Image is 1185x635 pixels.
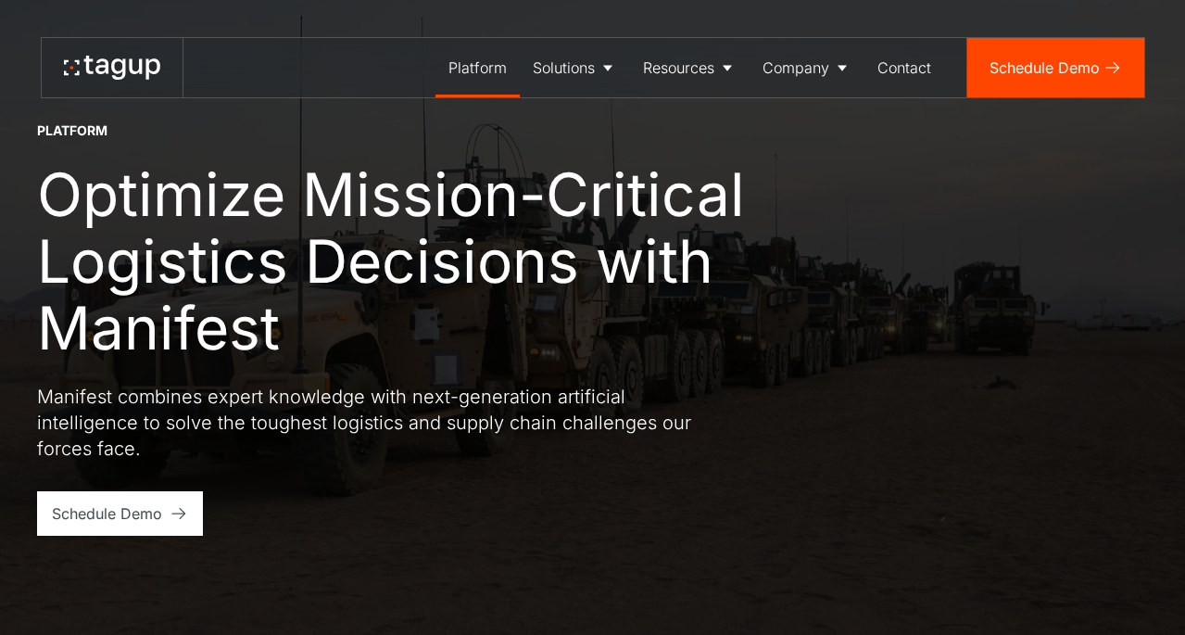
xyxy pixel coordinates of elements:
[877,57,931,79] div: Contact
[520,38,630,97] a: Solutions
[643,57,714,79] div: Resources
[37,161,815,362] h1: Optimize Mission-Critical Logistics Decisions with Manifest
[967,38,1144,97] a: Schedule Demo
[750,38,864,97] a: Company
[533,57,595,79] div: Solutions
[630,38,750,97] a: Resources
[990,57,1100,79] div: Schedule Demo
[52,502,162,525] div: Schedule Demo
[37,491,203,536] a: Schedule Demo
[37,384,704,462] p: Manifest combines expert knowledge with next-generation artificial intelligence to solve the toug...
[763,57,829,79] div: Company
[448,57,507,79] div: Platform
[435,38,520,97] a: Platform
[864,38,944,97] a: Contact
[37,121,107,140] div: Platform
